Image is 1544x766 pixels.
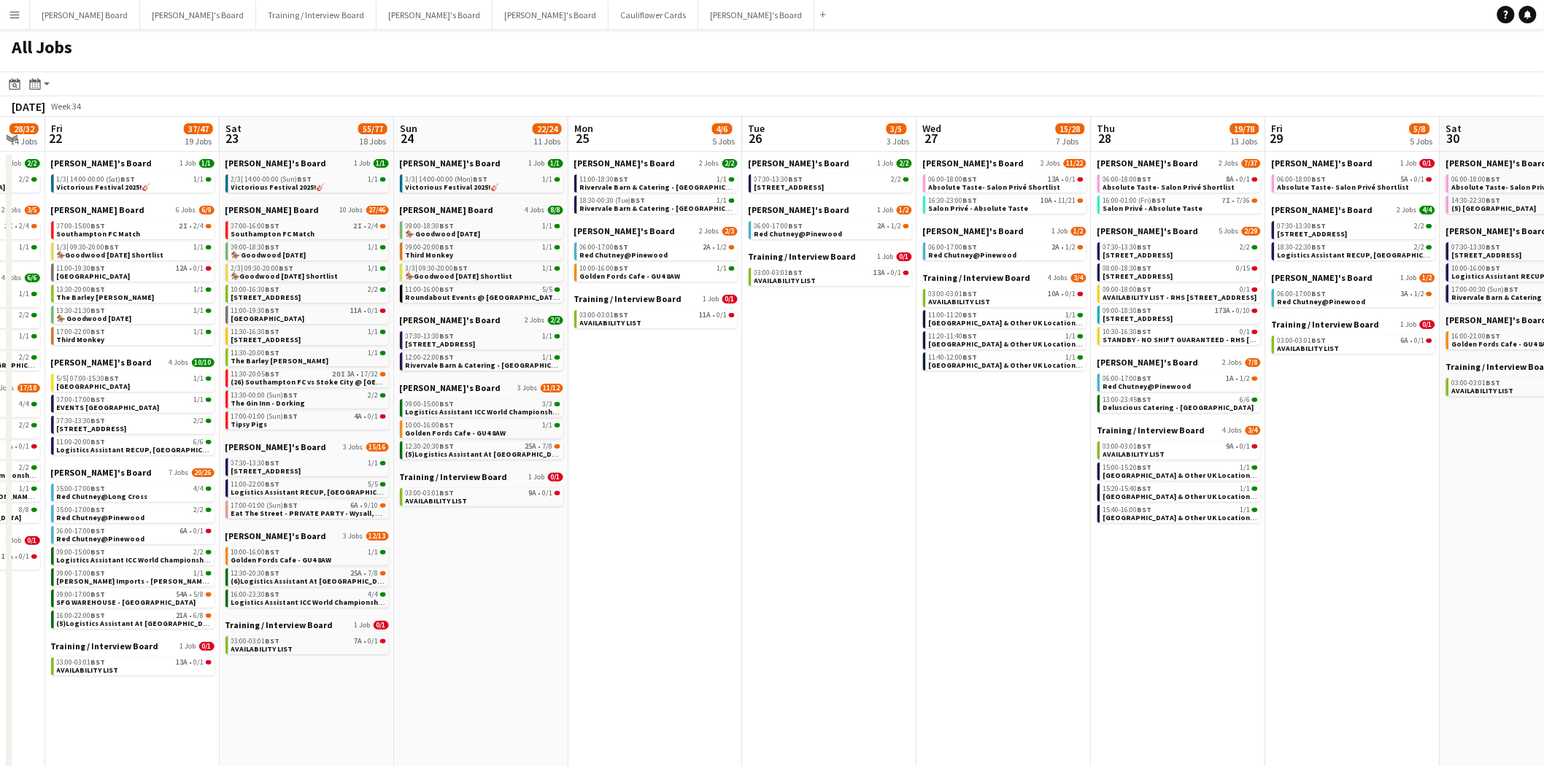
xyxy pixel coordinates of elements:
span: BST [91,221,106,231]
span: 07:30-13:30 [754,176,803,183]
div: [PERSON_NAME]'s Board2 Jobs4/407:30-13:30BST2/2[STREET_ADDRESS]18:30-22:30BST2/2Logistics Assista... [1272,204,1435,272]
span: 13A [874,269,886,276]
span: 1 Job [180,159,196,168]
div: [PERSON_NAME]'s Board1 Job1/13/3|14:00-00:00 (Mon)BST1/1Victorious Festival 2025!🎸 [400,158,563,204]
span: BST [1152,196,1167,205]
span: Millbridge Court GU10 3DJ [1103,250,1173,260]
span: | [416,174,418,184]
span: 7I [1222,197,1231,204]
span: 1/3 [57,244,69,251]
a: 16:30-23:00BST10A•11/21Salon Privé - Absolute Taste [929,196,1084,212]
span: BST [440,221,455,231]
div: [PERSON_NAME]'s Board5 Jobs2/2907:30-13:30BST2/2[STREET_ADDRESS]08:00-18:30BST0/15[STREET_ADDRESS... [1097,225,1261,357]
span: Caitlin's Board [225,158,327,169]
span: Salon Privé - Absolute Taste [929,204,1029,213]
span: 0/1 [194,265,204,272]
a: [PERSON_NAME]'s Board1 Job1/2 [923,225,1086,236]
span: 14:30-22:30 [1452,197,1501,204]
a: 06:00-17:00BST2A•1/2Red Chutney@Pinewood [754,221,909,238]
span: 1/1 [368,176,379,183]
span: BST [279,263,294,273]
a: 08:00-18:30BST0/15[STREET_ADDRESS] [1103,263,1258,280]
span: 1/2 [1066,244,1076,251]
a: 10:00-16:00BST1/1Golden Fords Cafe - GU4 8AW [580,263,735,280]
a: [PERSON_NAME]'s Board2 Jobs2/2 [574,158,738,169]
span: 5 Jobs [1219,227,1239,236]
span: 2 Jobs [1219,159,1239,168]
div: • [1103,176,1258,183]
span: BST [474,174,488,184]
span: BST [789,221,803,231]
span: BST [298,174,312,184]
button: [PERSON_NAME]'s Board [377,1,493,29]
span: 1/1 [374,159,389,168]
span: 0/15 [1237,265,1251,272]
span: 7/37 [1242,159,1261,168]
a: 18:30-22:30BST2/2Logistics Assistant RECUP, [GEOGRAPHIC_DATA], B6 6HE [1278,242,1432,259]
span: Thomasina's Board [574,225,676,236]
span: 0/1 [1415,176,1425,183]
a: 07:30-13:30BST2/2[STREET_ADDRESS] [1103,242,1258,259]
span: 3/5 [25,206,40,214]
span: 10 Jobs [340,206,363,214]
a: [PERSON_NAME]'s Board2 Jobs7/37 [1097,158,1261,169]
div: [PERSON_NAME]'s Board1 Job0/106:00-18:00BST5A•0/1Absolute Taste- Salon Privé Shortlist [1272,158,1435,204]
span: | [67,174,69,184]
span: 10:00-16:00 [1452,265,1501,272]
span: 3/3 [406,176,418,183]
span: Dean's Board [225,204,320,215]
a: 06:00-18:00BST13A•0/1Absolute Taste- Salon Privé Shortlist [929,174,1084,191]
span: Jakub's Board [1097,225,1199,236]
span: 3/3 [406,265,418,272]
span: BST [614,263,629,273]
a: [PERSON_NAME]'s Board2 Jobs11/22 [923,158,1086,169]
span: Jakub's Board [574,158,676,169]
span: 13A [1049,176,1060,183]
span: Millbridge Court GU10 3DJ [1452,250,1522,260]
span: 2/2 [892,176,902,183]
span: 2/2 [1415,223,1425,230]
span: 1/1 [368,244,379,251]
span: BST [1312,221,1327,231]
span: 1/2 [1071,227,1086,236]
span: 7/36 [1237,197,1251,204]
a: 06:00-17:00BST2A•1/2Red Chutney@Pinewood [929,242,1084,259]
div: • [929,244,1084,251]
span: 🏇 Goodwood August Bank Holiday [406,229,481,239]
span: Victorious Festival 2025!🎸 [57,182,151,192]
div: • [754,223,909,230]
a: 09:00-20:00BST1/1Third Monkey [406,242,560,259]
span: 🏇🏼Goodwood August Bank Holiday Shortlist [231,271,339,281]
span: Rivervale Barn & Catering - Yateley, GU46 7SS [580,182,785,192]
div: [PERSON_NAME] Board10 Jobs27/4607:00-16:00BST2I•2/4Southampton FC Match09:00-18:30BST1/1🏇 Goodwoo... [225,204,389,441]
span: Thomasina's Board [923,225,1024,236]
span: 2/2 [1240,244,1251,251]
span: 07:30-13:30 [1103,244,1152,251]
a: [PERSON_NAME]'s Board1 Job0/1 [1272,158,1435,169]
span: 2/4 [194,223,204,230]
span: 1/1 [717,265,727,272]
span: 09:30-20:00 [71,244,120,251]
div: • [1103,197,1258,204]
span: 1/1 [194,244,204,251]
span: 2/2 [25,159,40,168]
span: 4/4 [1420,206,1435,214]
div: [PERSON_NAME]'s Board2 Jobs7/3706:00-18:00BST8A•0/1Absolute Taste- Salon Privé Shortlist16:00-01:... [1097,158,1261,225]
span: 1/1 [543,265,553,272]
a: 3/3|14:00-00:00 (Mon)BST1/1Victorious Festival 2025!🎸 [406,174,560,191]
span: 2/4 [20,223,30,230]
a: [PERSON_NAME]'s Board1 Job2/2 [749,158,912,169]
span: 16:00-01:00 (Fri) [1103,197,1167,204]
span: BST [631,196,646,205]
span: 2 Jobs [1041,159,1061,168]
span: 06:00-18:00 [1278,176,1327,183]
span: Red Chutney@Pinewood [754,229,843,239]
span: 16:30-23:00 [929,197,978,204]
button: Training / Interview Board [256,1,377,29]
span: 14:00-00:00 (Sat) [71,176,136,183]
button: [PERSON_NAME]'s Board [140,1,256,29]
span: 4 Jobs [525,206,545,214]
a: 11:00-18:30BST1/1Rivervale Barn & Catering - [GEOGRAPHIC_DATA], GU46 7SS [580,174,735,191]
div: • [580,244,735,251]
div: • [231,223,386,230]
